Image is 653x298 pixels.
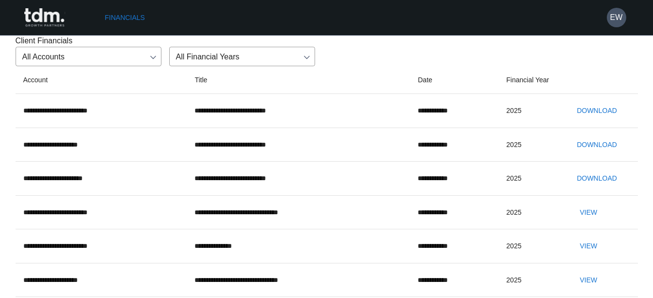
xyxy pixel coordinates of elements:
[16,35,638,47] p: Client Financials
[101,9,149,27] a: Financials
[498,128,565,162] td: 2025
[498,66,565,94] th: Financial Year
[573,237,604,255] button: View
[410,66,498,94] th: Date
[573,102,620,120] button: Download
[610,12,623,23] h6: EW
[498,229,565,263] td: 2025
[498,195,565,229] td: 2025
[169,47,315,66] div: All Financial Years
[187,66,410,94] th: Title
[498,94,565,128] td: 2025
[16,47,161,66] div: All Accounts
[573,204,604,222] button: View
[573,271,604,289] button: View
[498,263,565,297] td: 2025
[16,66,187,94] th: Account
[573,136,620,154] button: Download
[498,162,565,196] td: 2025
[573,169,620,187] button: Download
[607,8,626,27] button: EW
